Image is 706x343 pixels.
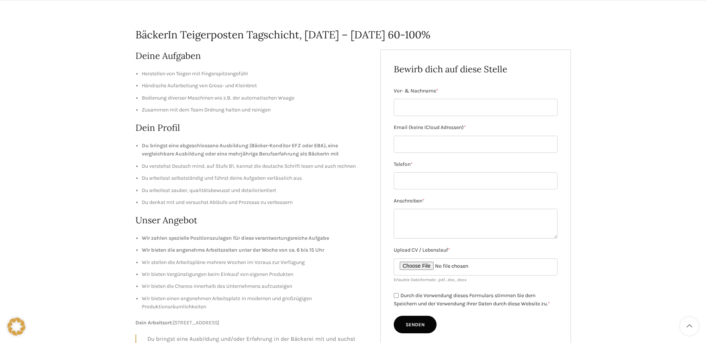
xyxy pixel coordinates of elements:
small: Erlaubte Dateiformate: .pdf, .doc, .docx [394,277,467,282]
p: [STREET_ADDRESS] [135,319,370,327]
li: Du arbeitest sauber, qualitätsbewusst und detailorientiert [142,186,370,195]
li: Zusammen mit dem Team Ordnung halten und reinigen [142,106,370,114]
a: Scroll to top button [680,317,699,336]
li: Du verstehst Deutsch mind. auf Stufe B1, kannst die deutsche Schrift lesen und auch rechnen [142,162,370,170]
li: Wir bieten Vergünstigungen beim Einkauf von eigenen Produkten [142,270,370,279]
li: Wir stellen die Arbeitspläne mehrere Wochen im Voraus zur Verfügung [142,258,370,267]
label: Telefon [394,160,558,169]
strong: Du bringst eine abgeschlossene Ausbildung (Bäcker-Konditor EFZ oder EBA), eine vergleichbare Ausb... [142,142,339,157]
label: Vor- & Nachname [394,87,558,95]
label: Durch die Verwendung dieses Formulars stimmen Sie dem Speichern und der Verwendung Ihrer Daten du... [394,292,550,307]
h2: Bewirb dich auf diese Stelle [394,63,558,76]
li: Du denkst mit und versuchst Abläufe und Prozesse zu verbessern [142,198,370,207]
strong: Dein Arbeitsort: [135,320,173,326]
li: Wir bieten die Chance innerhalb des Unternehmens aufzusteigen [142,282,370,290]
h2: Unser Angebot [135,214,370,227]
strong: Wir bieten die angenehme Arbeitszeiten unter der Woche von ca. 6 bis 15 Uhr [142,247,324,253]
input: Senden [394,316,437,334]
strong: Wir zahlen spezielle Positionszulagen für diese verantwortungsreiche Aufgabe [142,235,329,241]
li: Du arbeitest selbstständig und führst deine Aufgaben verlässlich aus [142,174,370,182]
li: Bedienung diverser Maschinen wie z.B. der automatischen Waage [142,94,370,102]
li: Wir bieten einen angenehmen Arbeitsplatz in modernen und großzügigen Produktionsräumlichkeiten [142,295,370,311]
label: Email (keine iCloud Adressen) [394,123,558,132]
li: Herstellen von Teigen mit Fingerspitzengefühl [142,70,370,78]
label: Upload CV / Lebenslauf [394,246,558,254]
h1: BäckerIn Teigerposten Tagschicht, [DATE] – [DATE] 60-100% [135,28,571,42]
label: Anschreiben [394,197,558,205]
h2: Deine Aufgaben [135,50,370,62]
li: Händische Aufarbeitung von Gross- und Kleinbrot [142,82,370,90]
h2: Dein Profil [135,122,370,134]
